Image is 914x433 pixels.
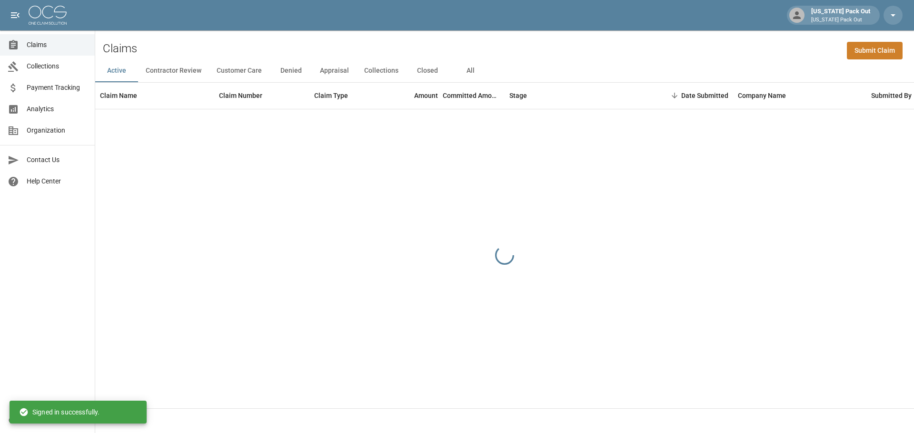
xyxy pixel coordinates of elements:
[733,82,866,109] div: Company Name
[209,59,269,82] button: Customer Care
[214,82,309,109] div: Claim Number
[314,82,348,109] div: Claim Type
[27,83,87,93] span: Payment Tracking
[309,82,381,109] div: Claim Type
[449,59,492,82] button: All
[138,59,209,82] button: Contractor Review
[6,6,25,25] button: open drawer
[871,82,912,109] div: Submitted By
[219,82,262,109] div: Claim Number
[269,59,312,82] button: Denied
[406,59,449,82] button: Closed
[357,59,406,82] button: Collections
[807,7,874,24] div: [US_STATE] Pack Out
[27,176,87,186] span: Help Center
[19,404,99,421] div: Signed in successfully.
[95,59,914,82] div: dynamic tabs
[312,59,357,82] button: Appraisal
[443,82,505,109] div: Committed Amount
[27,61,87,71] span: Collections
[27,155,87,165] span: Contact Us
[811,16,870,24] p: [US_STATE] Pack Out
[103,42,137,56] h2: Claims
[414,82,438,109] div: Amount
[847,42,903,59] a: Submit Claim
[27,40,87,50] span: Claims
[95,82,214,109] div: Claim Name
[738,82,786,109] div: Company Name
[27,125,87,135] span: Organization
[509,82,527,109] div: Stage
[29,6,67,25] img: ocs-logo-white-transparent.png
[9,415,86,425] div: © 2025 One Claim Solution
[27,104,87,114] span: Analytics
[443,82,500,109] div: Committed Amount
[668,89,681,102] button: Sort
[647,82,733,109] div: Date Submitted
[381,82,443,109] div: Amount
[505,82,647,109] div: Stage
[95,59,138,82] button: Active
[681,82,728,109] div: Date Submitted
[100,82,137,109] div: Claim Name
